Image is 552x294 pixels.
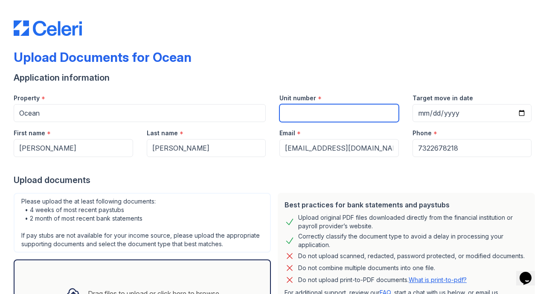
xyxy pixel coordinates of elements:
div: Upload documents [14,174,538,186]
label: First name [14,129,45,137]
div: Upload original PDF files downloaded directly from the financial institution or payroll provider’... [298,213,528,230]
label: Phone [413,129,432,137]
iframe: chat widget [516,260,543,285]
div: Do not combine multiple documents into one file. [298,263,435,273]
img: CE_Logo_Blue-a8612792a0a2168367f1c8372b55b34899dd931a85d93a1a3d3e32e68fde9ad4.png [14,20,82,36]
div: Best practices for bank statements and paystubs [285,200,528,210]
label: Target move in date [413,94,473,102]
div: Do not upload scanned, redacted, password protected, or modified documents. [298,251,525,261]
label: Email [279,129,295,137]
div: Correctly classify the document type to avoid a delay in processing your application. [298,232,528,249]
div: Please upload the at least following documents: • 4 weeks of most recent paystubs • 2 month of mo... [14,193,271,253]
div: Application information [14,72,538,84]
p: Do not upload print-to-PDF documents. [298,276,467,284]
label: Last name [147,129,178,137]
div: Upload Documents for Ocean [14,49,192,65]
label: Property [14,94,40,102]
a: What is print-to-pdf? [409,276,467,283]
label: Unit number [279,94,316,102]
